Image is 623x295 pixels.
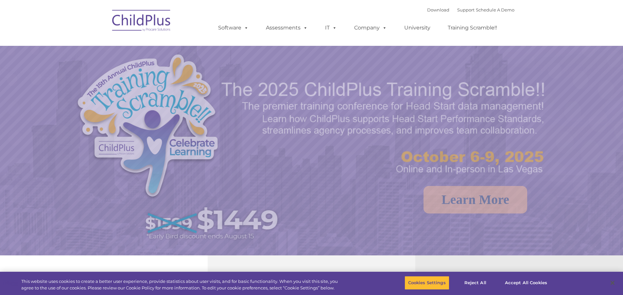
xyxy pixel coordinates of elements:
button: Accept All Cookies [501,276,551,290]
button: Reject All [455,276,496,290]
a: Schedule A Demo [476,7,514,12]
a: University [398,21,437,34]
button: Close [605,276,620,290]
div: This website uses cookies to create a better user experience, provide statistics about user visit... [21,278,343,291]
font: | [427,7,514,12]
a: Assessments [259,21,314,34]
span: Last name [91,43,111,48]
a: Software [212,21,255,34]
a: Company [348,21,393,34]
a: Support [457,7,475,12]
button: Cookies Settings [405,276,449,290]
span: Phone number [91,70,119,75]
img: ChildPlus by Procare Solutions [109,5,174,38]
a: IT [319,21,343,34]
a: Download [427,7,449,12]
a: Training Scramble!! [441,21,504,34]
a: Learn More [424,186,527,213]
